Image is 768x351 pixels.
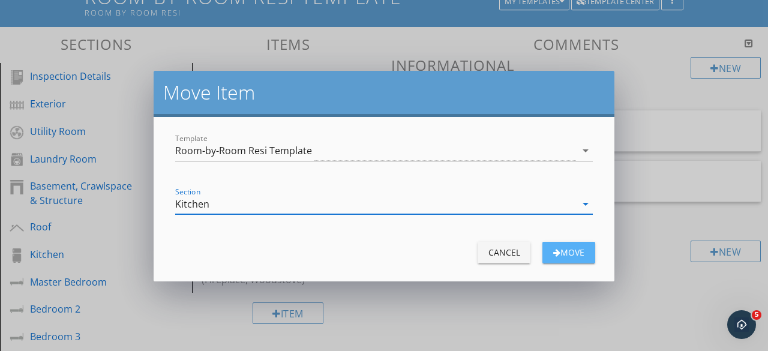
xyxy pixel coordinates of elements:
button: Move [542,242,595,263]
div: Kitchen [175,199,209,209]
div: Cancel [487,246,521,259]
iframe: Intercom live chat [727,310,756,339]
button: Cancel [478,242,530,263]
h2: Move Item [163,80,605,104]
span: 5 [752,310,761,320]
i: arrow_drop_down [578,197,593,211]
i: arrow_drop_down [578,143,593,158]
div: Room-by-Room Resi Template [175,145,312,156]
div: Move [552,246,586,259]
